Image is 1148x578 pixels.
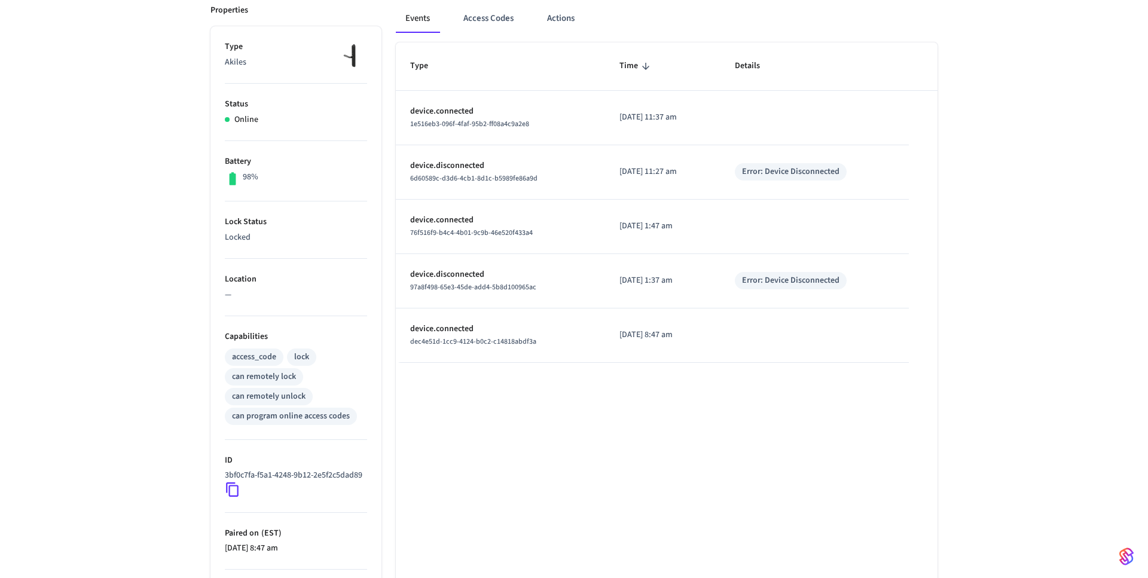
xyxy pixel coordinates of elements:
p: [DATE] 1:47 am [619,220,706,233]
div: can program online access codes [232,410,350,423]
span: Details [735,57,775,75]
p: Online [234,114,258,126]
p: Lock Status [225,216,367,228]
p: [DATE] 8:47 am [619,329,706,341]
div: access_code [232,351,276,363]
span: 6d60589c-d3d6-4cb1-8d1c-b5989fe86a9d [410,173,538,184]
p: device.connected [410,323,591,335]
p: Paired on [225,527,367,540]
p: device.disconnected [410,160,591,172]
span: Time [619,57,654,75]
span: dec4e51d-1cc9-4124-b0c2-c14818abdf3a [410,337,536,347]
p: device.disconnected [410,268,591,281]
p: Properties [210,4,248,17]
table: sticky table [396,42,938,362]
span: 1e516eb3-096f-4faf-95b2-ff08a4c9a2e8 [410,119,529,129]
div: can remotely unlock [232,390,306,403]
button: Actions [538,4,584,33]
div: Error: Device Disconnected [742,274,839,287]
p: Akiles [225,56,367,69]
p: [DATE] 11:37 am [619,111,706,124]
p: Battery [225,155,367,168]
button: Events [396,4,439,33]
div: lock [294,351,309,363]
p: Capabilities [225,331,367,343]
p: [DATE] 8:47 am [225,542,367,555]
img: Akiles Roomlock [337,41,367,71]
img: SeamLogoGradient.69752ec5.svg [1119,547,1134,566]
p: [DATE] 11:27 am [619,166,706,178]
p: — [225,289,367,301]
span: 76f516f9-b4c4-4b01-9c9b-46e520f433a4 [410,228,533,238]
p: Type [225,41,367,53]
p: 3bf0c7fa-f5a1-4248-9b12-2e5f2c5dad89 [225,469,362,482]
p: device.connected [410,214,591,227]
div: can remotely lock [232,371,296,383]
p: device.connected [410,105,591,118]
div: ant example [396,4,938,33]
span: Type [410,57,444,75]
span: ( EST ) [259,527,282,539]
p: Status [225,98,367,111]
p: ID [225,454,367,467]
p: [DATE] 1:37 am [619,274,706,287]
p: Location [225,273,367,286]
p: 98% [243,171,258,184]
span: 97a8f498-65e3-45de-add4-5b8d100965ac [410,282,536,292]
button: Access Codes [454,4,523,33]
p: Locked [225,231,367,244]
div: Error: Device Disconnected [742,166,839,178]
